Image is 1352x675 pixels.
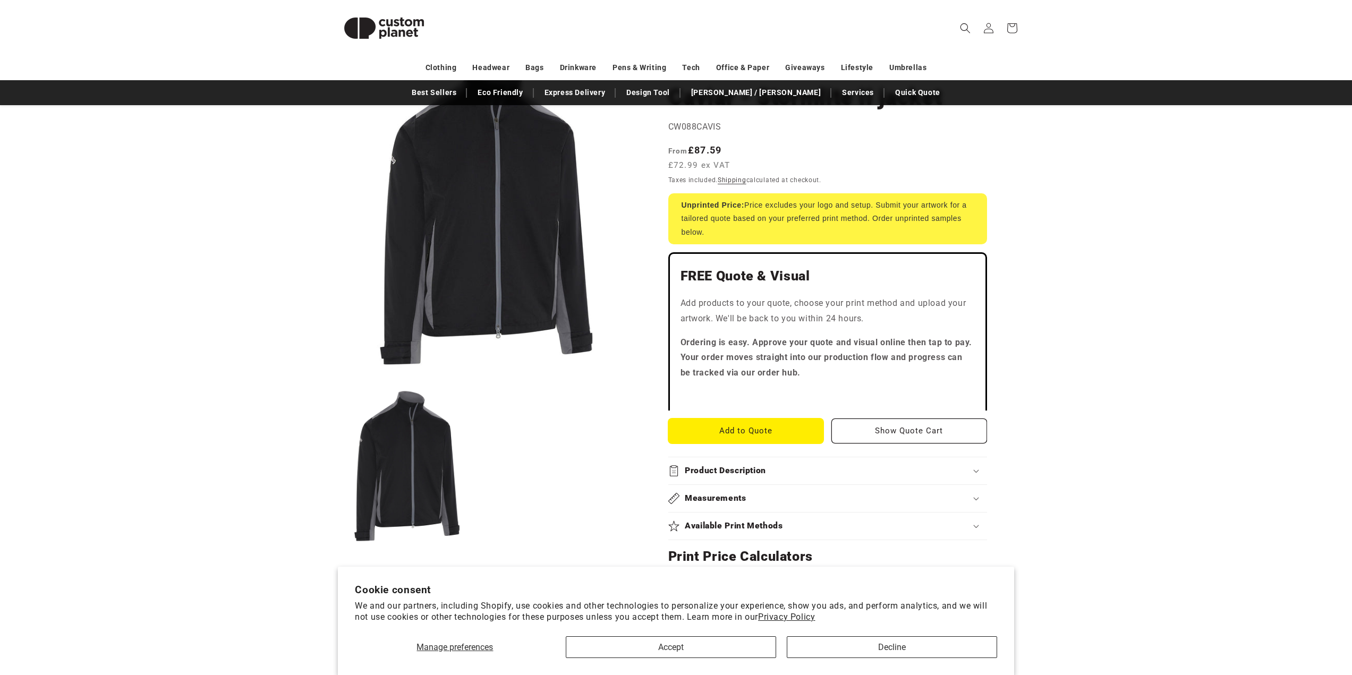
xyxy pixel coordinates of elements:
[668,418,824,443] button: Add to Quote
[682,58,700,77] a: Tech
[668,144,722,156] strong: £87.59
[841,58,873,77] a: Lifestyle
[716,58,769,77] a: Office & Paper
[681,268,975,285] h2: FREE Quote & Visual
[560,58,597,77] a: Drinkware
[1175,560,1352,675] iframe: Chat Widget
[686,83,826,102] a: [PERSON_NAME] / [PERSON_NAME]
[837,83,879,102] a: Services
[416,642,493,652] span: Manage preferences
[718,176,746,184] a: Shipping
[889,58,926,77] a: Umbrellas
[685,493,746,504] h2: Measurements
[954,16,977,40] summary: Search
[355,601,997,623] p: We and our partners, including Shopify, use cookies and other technologies to personalize your ex...
[682,201,745,209] strong: Unprinted Price:
[331,58,642,558] media-gallery: Gallery Viewer
[681,389,975,400] iframe: Customer reviews powered by Trustpilot
[685,520,783,532] h2: Available Print Methods
[785,58,824,77] a: Giveaways
[472,58,509,77] a: Headwear
[406,83,462,102] a: Best Sellers
[831,418,987,443] button: Show Quote Cart
[472,83,528,102] a: Eco Friendly
[355,584,997,596] h2: Cookie consent
[685,465,766,476] h2: Product Description
[681,296,975,327] p: Add products to your quote, choose your print method and upload your artwork. We'll be back to yo...
[331,4,437,52] img: Custom Planet
[668,512,987,540] summary: Available Print Methods
[539,83,611,102] a: Express Delivery
[787,636,997,658] button: Decline
[668,175,987,185] div: Taxes included. calculated at checkout.
[668,122,721,132] span: CW088CAVIS
[668,147,688,155] span: From
[668,548,987,565] h2: Print Price Calculators
[355,636,555,658] button: Manage preferences
[681,337,973,378] strong: Ordering is easy. Approve your quote and visual online then tap to pay. Your order moves straight...
[621,83,675,102] a: Design Tool
[890,83,946,102] a: Quick Quote
[566,636,776,658] button: Accept
[613,58,666,77] a: Pens & Writing
[668,159,730,172] span: £72.99 ex VAT
[426,58,457,77] a: Clothing
[525,58,543,77] a: Bags
[668,457,987,484] summary: Product Description
[668,193,987,244] div: Price excludes your logo and setup. Submit your artwork for a tailored quote based on your prefer...
[668,485,987,512] summary: Measurements
[758,612,815,622] a: Privacy Policy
